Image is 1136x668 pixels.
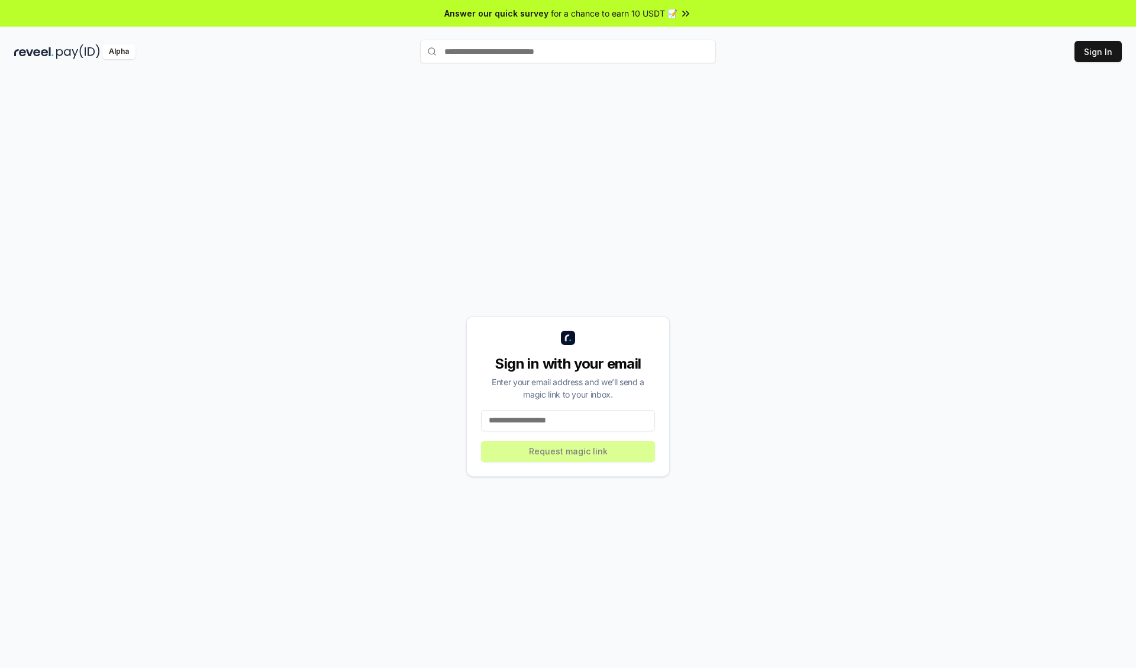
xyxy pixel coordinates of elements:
div: Enter your email address and we’ll send a magic link to your inbox. [481,376,655,401]
img: pay_id [56,44,100,59]
button: Sign In [1074,41,1122,62]
img: logo_small [561,331,575,345]
img: reveel_dark [14,44,54,59]
div: Alpha [102,44,135,59]
span: Answer our quick survey [444,7,548,20]
span: for a chance to earn 10 USDT 📝 [551,7,677,20]
div: Sign in with your email [481,354,655,373]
